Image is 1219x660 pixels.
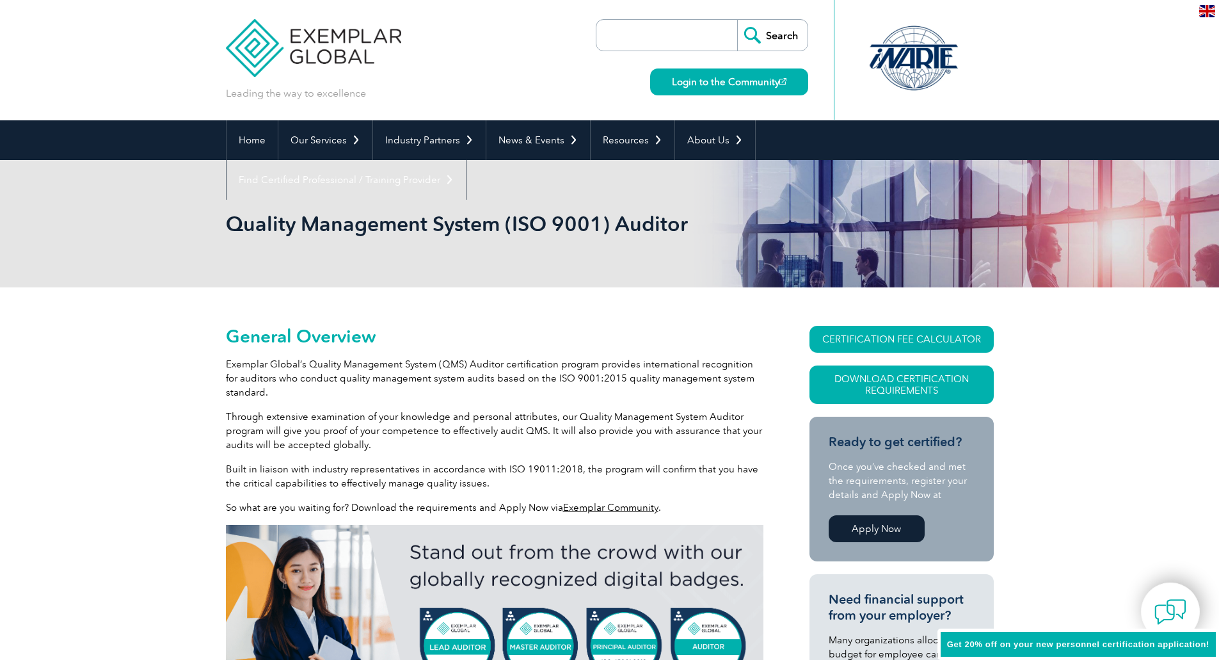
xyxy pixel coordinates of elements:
[226,211,717,236] h1: Quality Management System (ISO 9001) Auditor
[591,120,674,160] a: Resources
[737,20,808,51] input: Search
[809,366,994,404] a: Download Certification Requirements
[829,434,975,450] h3: Ready to get certified?
[829,592,975,624] h3: Need financial support from your employer?
[947,640,1209,649] span: Get 20% off on your new personnel certification application!
[829,460,975,502] p: Once you’ve checked and met the requirements, register your details and Apply Now at
[1199,5,1215,17] img: en
[226,326,763,346] h2: General Overview
[1154,596,1186,628] img: contact-chat.png
[226,410,763,452] p: Through extensive examination of your knowledge and personal attributes, our Quality Management S...
[226,501,763,515] p: So what are you waiting for? Download the requirements and Apply Now via .
[829,515,925,542] a: Apply Now
[278,120,372,160] a: Our Services
[563,502,658,513] a: Exemplar Community
[226,86,366,101] p: Leading the way to excellence
[373,120,486,160] a: Industry Partners
[226,357,763,399] p: Exemplar Global’s Quality Management System (QMS) Auditor certification program provides internat...
[486,120,590,160] a: News & Events
[227,120,278,160] a: Home
[675,120,755,160] a: About Us
[779,78,786,85] img: open_square.png
[227,160,466,200] a: Find Certified Professional / Training Provider
[226,462,763,490] p: Built in liaison with industry representatives in accordance with ISO 19011:2018, the program wil...
[650,68,808,95] a: Login to the Community
[809,326,994,353] a: CERTIFICATION FEE CALCULATOR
